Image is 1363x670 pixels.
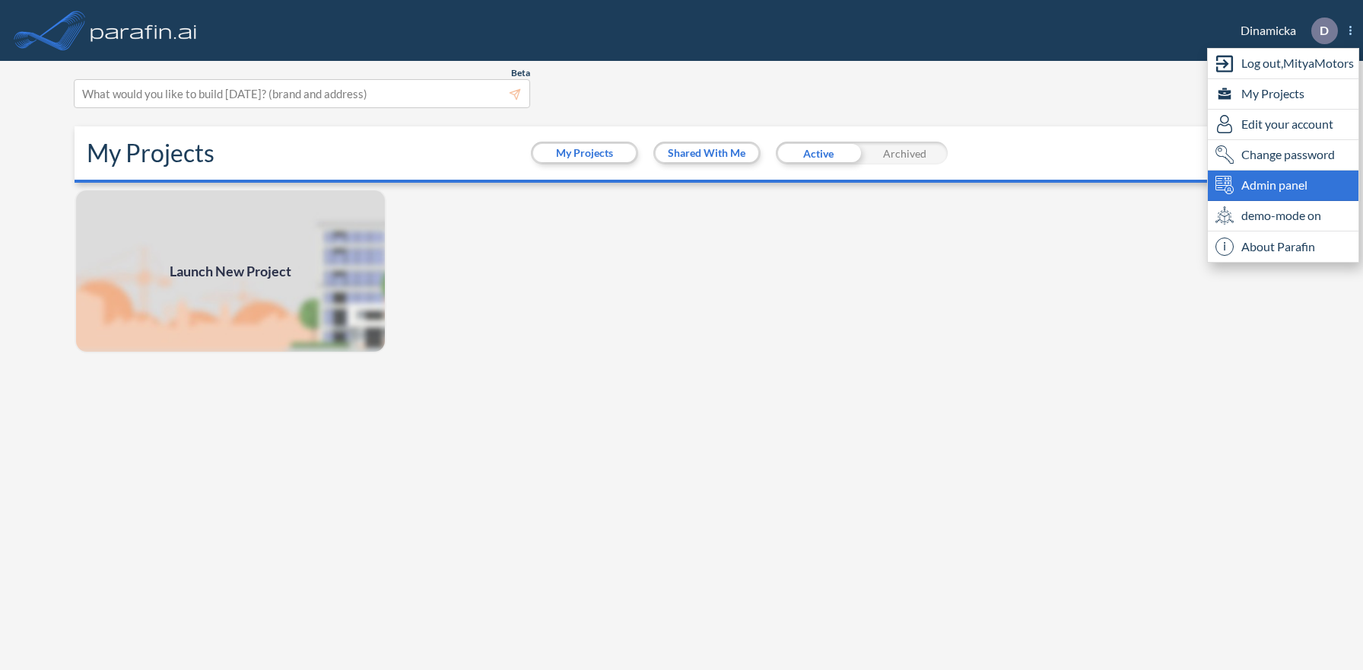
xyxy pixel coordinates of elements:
div: Dinamicka [1218,18,1352,44]
img: logo [87,15,200,46]
span: About Parafin [1241,238,1315,256]
span: Change password [1241,145,1335,164]
span: demo-mode on [1241,206,1321,225]
div: Log out [1208,49,1358,79]
span: Edit your account [1241,115,1333,133]
div: Active [776,142,862,164]
div: demo-mode on [1208,201,1358,231]
span: Beta [511,67,530,79]
div: Edit user [1208,110,1358,140]
button: My Projects [533,144,636,162]
div: About Parafin [1208,231,1358,262]
a: Launch New Project [75,189,386,353]
span: Admin panel [1241,176,1307,194]
p: D [1320,24,1329,37]
div: Archived [862,142,948,164]
button: Shared With Me [656,144,758,162]
span: Log out, MityaMotors [1241,54,1354,72]
img: add [75,189,386,353]
h2: My Projects [87,139,214,167]
span: i [1215,238,1234,256]
div: My Projects [1208,79,1358,110]
span: My Projects [1241,85,1304,103]
div: Change password [1208,140,1358,171]
div: Admin panel [1208,171,1358,201]
span: Launch New Project [170,261,291,282]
